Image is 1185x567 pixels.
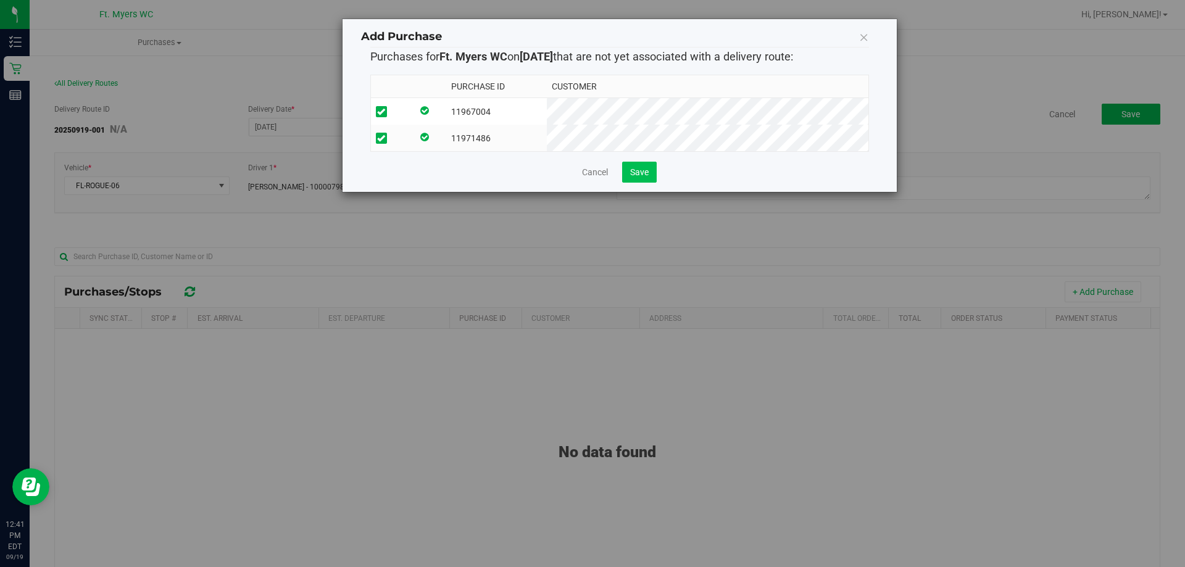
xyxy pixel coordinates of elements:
[622,162,657,183] button: Save
[446,125,546,151] td: 11971486
[12,468,49,505] iframe: Resource center
[446,75,546,98] th: Purchase ID
[361,30,442,43] span: Add Purchase
[370,48,869,65] p: Purchases for on that are not yet associated with a delivery route:
[420,131,429,143] span: In Sync
[420,105,429,117] span: In Sync
[630,167,649,177] span: Save
[582,166,608,178] a: Cancel
[547,75,868,98] th: Customer
[520,50,553,63] strong: [DATE]
[446,98,546,125] td: 11967004
[439,50,507,63] strong: Ft. Myers WC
